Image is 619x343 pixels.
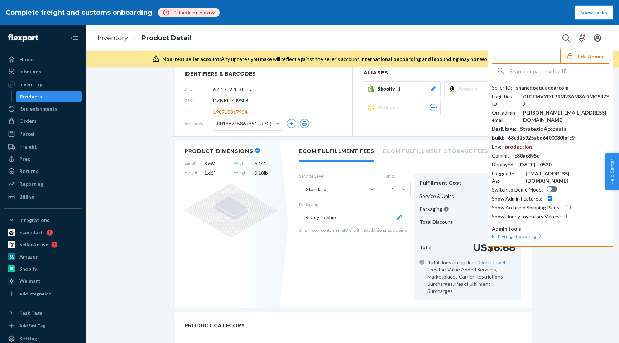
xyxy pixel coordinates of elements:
[299,202,408,208] p: Packaging
[305,186,306,193] input: Standard
[184,97,213,103] span: DSKU
[492,143,502,150] div: Env :
[518,161,551,168] div: [DATE] +0530
[4,290,82,298] a: Add Integration
[204,169,227,177] span: 1.65
[378,104,401,111] span: Walmart
[492,93,519,107] div: Logistics ID :
[492,225,609,232] p: Admin tools
[4,214,82,226] button: Integrations
[19,309,42,317] div: Fast Tags
[4,128,82,140] a: Parcel
[4,115,82,127] a: Orders
[16,91,82,102] a: Products
[254,160,278,167] span: 6.14
[444,81,521,96] button: Amazon
[19,105,57,112] div: Replenishments
[492,186,543,193] div: Switch to Demo Mode :
[492,213,561,220] div: Show Hourly Inventory Values :
[213,97,248,104] span: DZNKH7H9SF8
[473,240,515,255] p: US$6.68
[204,160,227,167] span: 8.66
[4,153,82,165] a: Prep
[419,206,449,213] p: Packaging
[4,103,82,115] a: Replenishments
[605,153,619,190] button: Help Center
[19,56,34,63] div: Home
[19,130,34,137] div: Parcel
[385,173,408,179] label: Units
[6,8,152,17] h1: Complete freight and customs onboarding
[427,259,515,295] span: Total does not include fees for: Value Added Services, Marketplaces Carrier Restrictions Surcharg...
[492,233,543,239] a: FTL Freight quoting
[19,117,37,125] div: Orders
[492,109,518,124] div: Org admin email :
[19,193,34,201] div: Billing
[514,152,539,159] div: c30ac895c
[4,251,82,262] a: Amazon
[217,117,272,130] span: 00198715867954 (UPC)
[213,108,248,116] span: 198715867954
[4,275,82,287] a: Walmart
[492,204,561,211] div: Show Archived Shipping Plans :
[184,86,213,92] span: SKU
[234,160,248,167] span: Width
[575,31,589,45] button: Open notifications
[174,9,215,16] p: 1 task due now
[234,169,248,177] span: Weight
[590,31,605,45] button: Open account menu
[4,141,82,153] a: Freight
[364,100,441,115] button: Walmart
[523,93,609,107] div: 01GEMVYDTB9M23AM3ADMCS47YJ
[19,155,30,163] div: Prep
[162,56,221,62] span: Non-test seller account:
[419,193,454,200] p: Service & Units
[492,195,542,202] div: Show Admin Features :
[184,120,213,126] span: Barcodes
[19,291,51,297] div: Add Integration
[492,170,522,184] div: Logged In As :
[521,109,609,124] div: [PERSON_NAME][EMAIL_ADDRESS][DOMAIN_NAME]
[520,125,566,132] div: Strategic Accounts
[4,263,82,275] a: Shopify
[4,239,82,250] a: SellerActive
[8,34,38,42] img: Flexport logo
[419,179,515,187] div: Fulfillment Cost
[360,56,546,62] span: International onboarding and inbounding may not work during impersonation.
[4,66,82,77] a: Inbounds
[479,259,505,265] a: Order Level
[184,148,253,154] h2: Product Dimensions
[184,70,342,77] span: identifiers & barcodes
[19,229,44,236] div: Ecomdash
[516,84,568,91] div: shanegoaquagearcom
[19,81,42,88] div: Inventory
[19,180,43,188] div: Reporting
[19,265,37,272] div: Shopify
[299,227,408,233] p: Ship in own container (SIOC) with no additional packaging.
[19,217,49,224] div: Integrations
[4,322,82,330] a: Add Fast Tag
[4,307,82,319] button: Fast Tags
[419,218,453,226] p: Total Discount
[383,141,488,160] li: Ecom Fulfillment Storage Fees
[505,143,532,150] div: production
[97,34,128,42] a: Inventory
[299,141,374,162] li: Ecom Fulfillment Fees
[254,169,278,177] span: 0.18 lb
[526,170,609,184] div: [EMAIL_ADDRESS][DOMAIN_NAME]
[458,85,480,92] span: Amazon
[19,277,40,285] div: Walmart
[19,253,39,260] div: Amazon
[392,186,394,193] div: 1
[19,241,48,248] div: SellerActive
[67,31,82,45] button: Close Navigation
[19,168,38,175] div: Returns
[398,85,401,92] span: 1
[492,134,504,141] div: Build :
[559,31,573,45] button: Open Search Box
[4,191,82,203] a: Billing
[492,161,515,168] div: Deployed :
[4,178,82,190] a: Reporting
